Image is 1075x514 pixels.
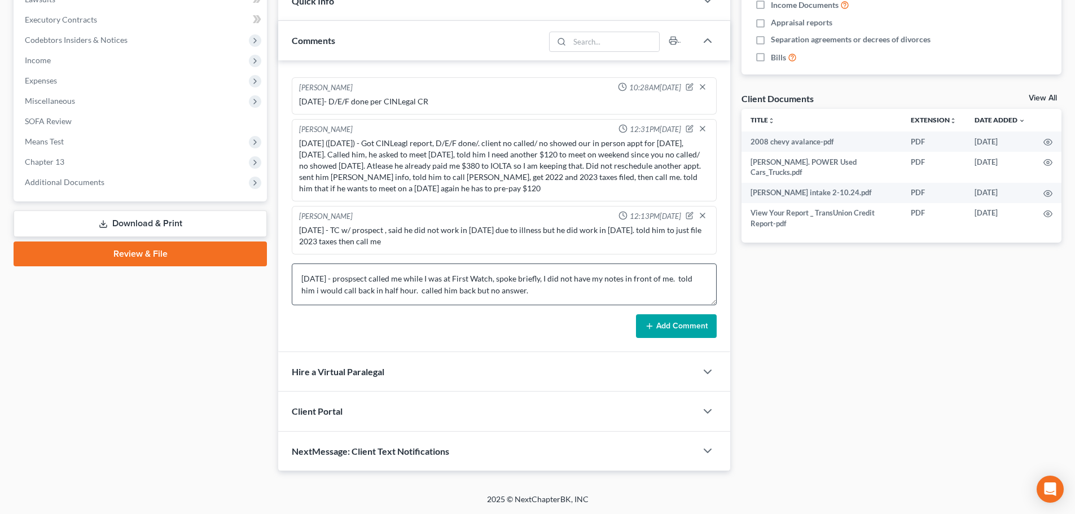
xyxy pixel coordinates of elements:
a: Download & Print [14,210,267,237]
td: 2008 chevy avalance-pdf [741,131,902,152]
span: Hire a Virtual Paralegal [292,366,384,377]
span: SOFA Review [25,116,72,126]
a: Executory Contracts [16,10,267,30]
a: Date Added expand_more [975,116,1025,124]
span: Miscellaneous [25,96,75,106]
span: Appraisal reports [771,17,832,28]
i: unfold_more [950,117,956,124]
input: Search... [570,32,660,51]
a: Titleunfold_more [751,116,775,124]
td: PDF [902,131,966,152]
td: PDF [902,183,966,203]
td: View Your Report _ TransUnion Credit Report-pdf [741,203,902,234]
i: expand_more [1019,117,1025,124]
td: [DATE] [966,183,1034,203]
span: Additional Documents [25,177,104,187]
td: PDF [902,203,966,234]
span: 10:28AM[DATE] [629,82,681,93]
div: 2025 © NextChapterBK, INC [216,494,859,514]
td: [PERSON_NAME]. POWER Used Cars_Trucks.pdf [741,152,902,183]
i: unfold_more [768,117,775,124]
div: [DATE] - TC w/ prospect , said he did not work in [DATE] due to illness but he did work in [DATE]... [299,225,709,247]
div: [PERSON_NAME] [299,82,353,94]
span: Separation agreements or decrees of divorces [771,34,931,45]
a: View All [1029,94,1057,102]
span: Bills [771,52,786,63]
td: [PERSON_NAME] intake 2-10.24.pdf [741,183,902,203]
td: [DATE] [966,152,1034,183]
div: Client Documents [741,93,814,104]
span: 12:31PM[DATE] [630,124,681,135]
a: Review & File [14,241,267,266]
span: Income [25,55,51,65]
div: [DATE]- D/E/F done per CINLegal CR [299,96,709,107]
span: Comments [292,35,335,46]
span: Executory Contracts [25,15,97,24]
span: NextMessage: Client Text Notifications [292,446,449,456]
td: [DATE] [966,131,1034,152]
div: [PERSON_NAME] [299,124,353,135]
td: [DATE] [966,203,1034,234]
span: Means Test [25,137,64,146]
div: [DATE] ([DATE]) - Got CINLeagl report, D/E/F done/. client no called/ no showed our in person app... [299,138,709,194]
a: SOFA Review [16,111,267,131]
a: Extensionunfold_more [911,116,956,124]
div: Open Intercom Messenger [1037,476,1064,503]
div: [PERSON_NAME] [299,211,353,222]
span: 12:13PM[DATE] [630,211,681,222]
span: Codebtors Insiders & Notices [25,35,128,45]
span: Client Portal [292,406,343,416]
td: PDF [902,152,966,183]
span: Chapter 13 [25,157,64,166]
button: Add Comment [636,314,717,338]
span: Expenses [25,76,57,85]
